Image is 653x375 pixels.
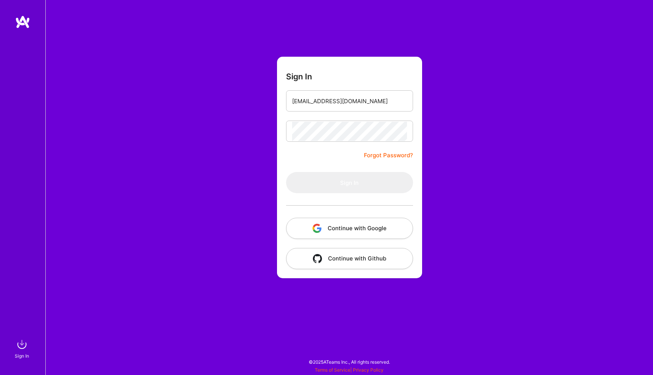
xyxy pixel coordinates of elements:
[286,72,312,81] h3: Sign In
[286,248,413,269] button: Continue with Github
[15,15,30,29] img: logo
[292,91,407,111] input: Email...
[313,254,322,263] img: icon
[14,337,29,352] img: sign in
[286,218,413,239] button: Continue with Google
[353,367,384,373] a: Privacy Policy
[313,224,322,233] img: icon
[315,367,384,373] span: |
[364,151,413,160] a: Forgot Password?
[15,352,29,360] div: Sign In
[286,172,413,193] button: Sign In
[45,352,653,371] div: © 2025 ATeams Inc., All rights reserved.
[16,337,29,360] a: sign inSign In
[315,367,350,373] a: Terms of Service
